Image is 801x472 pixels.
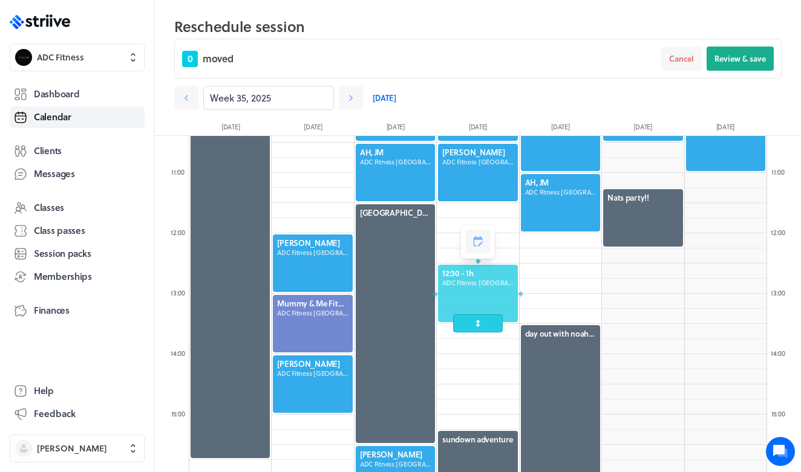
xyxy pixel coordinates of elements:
[766,167,790,176] div: 11
[766,437,795,466] iframe: gist-messenger-bubble-iframe
[182,51,198,67] span: 0
[166,228,190,237] div: 12
[661,47,702,71] button: Cancel
[10,140,145,162] a: Clients
[78,148,145,158] span: New conversation
[37,51,84,63] span: ADC Fitness
[277,248,348,257] span: ADC Fitness [GEOGRAPHIC_DATA]
[166,409,190,418] div: 15
[34,167,75,180] span: Messages
[34,201,64,214] span: Classes
[174,15,782,39] h2: Reschedule session
[166,167,190,176] div: 11
[777,348,785,358] span: :00
[34,224,85,237] span: Class passes
[437,122,519,135] div: [DATE]
[777,288,785,298] span: :00
[177,288,185,298] span: :00
[34,111,71,123] span: Calendar
[10,300,145,322] a: Finances
[203,86,334,110] input: YYYY-M-D
[10,83,145,105] a: Dashboard
[177,348,185,358] span: :00
[37,442,107,454] span: [PERSON_NAME]
[10,44,145,71] button: ADC FitnessADC Fitness
[525,328,596,339] span: day out with noah shopping
[607,192,678,203] span: Nats party!!
[34,247,91,260] span: Session packs
[525,177,596,188] span: AH, JM
[277,238,348,248] span: [PERSON_NAME]
[203,51,234,66] span: moved
[277,358,348,369] span: [PERSON_NAME]
[34,407,76,420] span: Feedback
[360,449,431,460] span: [PERSON_NAME]
[10,435,145,462] button: [PERSON_NAME]
[519,122,601,135] div: [DATE]
[707,47,774,71] button: Review & save
[35,208,216,232] input: Search articles
[10,197,145,219] a: Classes
[360,147,431,158] span: AH, JM
[766,409,790,418] div: 15
[176,167,185,177] span: :00
[777,227,785,238] span: :00
[360,459,431,469] span: ADC Fitness [GEOGRAPHIC_DATA]
[277,369,348,378] span: ADC Fitness [GEOGRAPHIC_DATA]
[766,349,790,358] div: 14
[684,122,767,135] div: [DATE]
[373,86,396,110] a: [DATE]
[10,403,145,425] button: Feedback
[442,434,513,445] span: sundown adventure
[176,409,185,419] span: :00
[442,157,513,167] span: ADC Fitness [GEOGRAPHIC_DATA]
[601,122,684,135] div: [DATE]
[776,167,785,177] span: :00
[34,270,92,283] span: Memberships
[360,207,431,218] span: [GEOGRAPHIC_DATA]
[18,59,224,78] h1: Hi [PERSON_NAME]
[442,147,513,158] span: [PERSON_NAME]
[10,266,145,288] a: Memberships
[34,144,62,157] span: Clients
[18,80,224,119] h2: We're here to help. Ask us anything!
[766,288,790,297] div: 13
[776,409,785,419] span: :00
[10,243,145,265] a: Session packs
[277,308,348,318] span: ADC Fitness [GEOGRAPHIC_DATA]
[15,49,32,66] img: ADC Fitness
[360,157,431,167] span: ADC Fitness [GEOGRAPHIC_DATA]
[166,349,190,358] div: 14
[669,53,694,64] span: Cancel
[277,298,348,309] span: Mummy & Me Fitness
[34,304,70,317] span: Finances
[34,384,54,397] span: Help
[16,188,226,202] p: Find an answer quickly
[177,227,185,238] span: :00
[189,122,272,135] div: [DATE]
[10,106,145,128] a: Calendar
[10,163,145,185] a: Messages
[166,288,190,297] div: 13
[355,122,437,135] div: [DATE]
[10,220,145,242] a: Class passes
[10,380,145,402] a: Help
[272,122,354,135] div: [DATE]
[525,187,596,197] span: ADC Fitness [GEOGRAPHIC_DATA]
[34,88,79,100] span: Dashboard
[19,141,223,165] button: New conversation
[714,53,766,64] span: Review & save
[766,228,790,237] div: 12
